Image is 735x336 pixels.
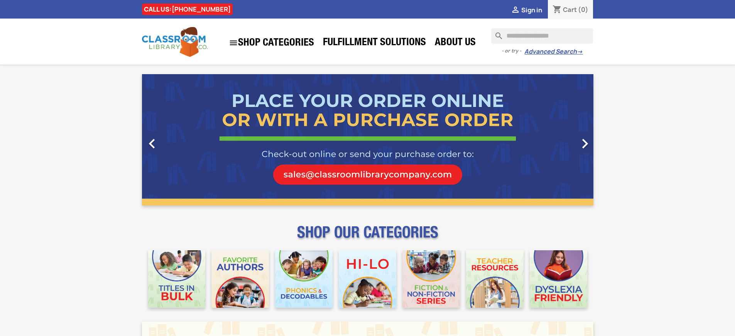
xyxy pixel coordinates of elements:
a: About Us [431,36,480,51]
img: CLC_Phonics_And_Decodables_Mobile.jpg [275,250,333,308]
a:  Sign in [511,6,542,14]
span: - or try - [502,47,524,55]
img: Classroom Library Company [142,27,208,57]
span: → [577,48,583,56]
span: Sign in [521,6,542,14]
i: search [491,28,500,37]
a: Fulfillment Solutions [319,36,430,51]
img: CLC_Teacher_Resources_Mobile.jpg [466,250,524,308]
span: Cart [563,5,577,14]
span: (0) [578,5,588,14]
a: Next [525,74,593,205]
p: SHOP OUR CATEGORIES [142,230,593,244]
i:  [229,38,238,48]
img: CLC_HiLo_Mobile.jpg [339,250,396,308]
img: CLC_Fiction_Nonfiction_Mobile.jpg [402,250,460,308]
i:  [142,134,162,153]
img: CLC_Bulk_Mobile.jpg [148,250,206,308]
i: shopping_cart [553,5,562,15]
i:  [575,134,595,153]
img: CLC_Dyslexia_Mobile.jpg [530,250,587,308]
a: Advanced Search→ [524,48,583,56]
div: CALL US: [142,3,233,15]
input: Search [491,28,593,44]
a: SHOP CATEGORIES [225,34,318,51]
a: Previous [142,74,210,205]
a: [PHONE_NUMBER] [172,5,231,14]
i:  [511,6,520,15]
img: CLC_Favorite_Authors_Mobile.jpg [211,250,269,308]
ul: Carousel container [142,74,593,205]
